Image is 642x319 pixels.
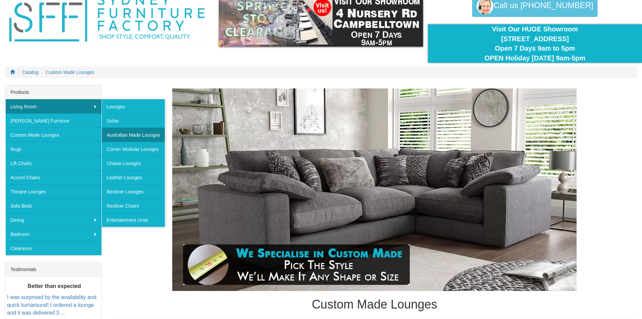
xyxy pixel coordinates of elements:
a: Lounges [101,99,165,113]
a: Clearance [5,241,101,255]
a: [PERSON_NAME] Furniture [5,113,101,128]
a: Leather Lounges [101,170,165,184]
div: Products [5,85,101,99]
a: Living Room [5,99,101,113]
a: Bedroom [5,227,101,241]
a: Custom Made Lounges [46,70,95,75]
b: Better than expected [28,283,81,289]
a: Recliner Chairs [101,198,165,213]
img: Custom Made Lounges [172,88,577,291]
div: Visit Our HUGE Showroom [STREET_ADDRESS] Open 7 Days 9am to 5pm OPEN Holiday [DATE] 9am-5pm [433,24,637,63]
a: Sofa Beds [5,198,101,213]
a: I was surprised by the availability and quick turnaround! I ordered a lounge and it was delivered... [7,294,96,316]
h1: Custom Made Lounges [112,298,637,311]
a: Recliner Lounges [101,184,165,198]
a: Corner Modular Lounges [101,142,165,156]
a: Australian Made Lounges [101,128,165,142]
a: Custom Made Lounges [5,128,101,142]
a: Dining [5,213,101,227]
a: Theatre Lounges [5,184,101,198]
a: Chaise Lounges [101,156,165,170]
div: Testimonials [5,263,101,276]
a: Entertainment Units [101,213,165,227]
a: Rugs [5,142,101,156]
a: Sofas [101,113,165,128]
a: Catalog [22,70,38,75]
a: Accent Chairs [5,170,101,184]
a: Lift Chairs [5,156,101,170]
